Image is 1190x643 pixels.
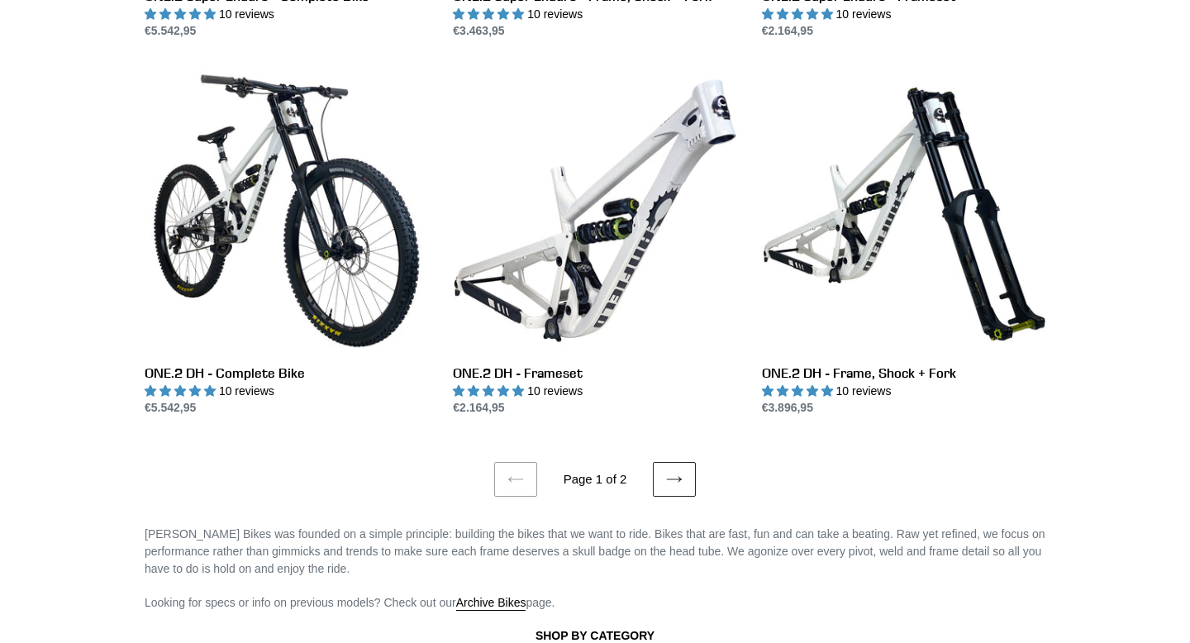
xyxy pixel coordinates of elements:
a: Archive Bikes [456,596,526,611]
li: Page 1 of 2 [540,470,650,489]
span: Looking for specs or info on previous models? Check out our page. [145,596,555,611]
p: [PERSON_NAME] Bikes was founded on a simple principle: building the bikes that we want to ride. B... [145,526,1045,578]
strong: SHOP BY CATEGORY [535,629,654,642]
